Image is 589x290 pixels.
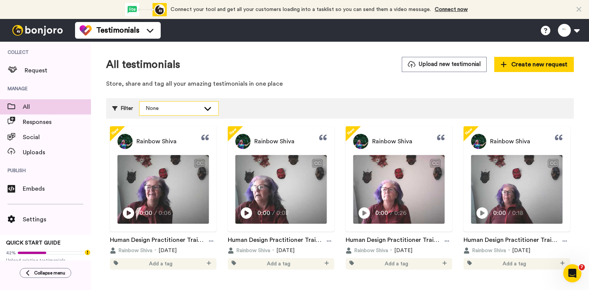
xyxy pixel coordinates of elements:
[106,80,574,88] p: Store, share and tag all your amazing testimonials in one place
[372,137,412,146] span: Rainbow Shiva
[490,137,530,146] span: Rainbow Shiva
[579,264,585,270] span: 7
[117,155,209,224] img: Video Thumbnail
[110,235,205,247] a: Human Design Practitioner Training
[118,247,152,254] span: Rainbow Shiva
[390,208,393,218] span: /
[117,134,133,149] img: Profile Picture
[375,208,388,218] span: 0:00
[96,25,139,36] span: Testimonials
[228,247,270,254] button: Rainbow Shiva
[512,208,525,218] span: 0:18
[254,137,294,146] span: Rainbow Shiva
[267,260,290,268] span: Add a tag
[471,155,562,224] img: Video Thumbnail
[20,268,71,278] button: Collapse menu
[346,235,441,247] a: Human Design Practitioner Training
[346,247,452,254] div: [DATE]
[345,125,357,137] span: New
[394,208,407,218] span: 0:26
[171,7,431,12] span: Connect your tool and get all your customers loading into a tasklist so you can send them a video...
[149,260,172,268] span: Add a tag
[136,137,177,146] span: Rainbow Shiva
[353,134,368,149] img: Profile Picture
[228,235,323,247] a: Human Design Practitioner Training
[109,125,121,137] span: New
[80,24,92,36] img: tm-color.svg
[112,101,133,116] div: Filter
[272,208,275,218] span: /
[23,215,91,224] span: Settings
[23,102,91,111] span: All
[139,208,153,218] span: 0:00
[23,148,91,157] span: Uploads
[471,134,486,149] img: Profile Picture
[257,208,271,218] span: 0:00
[146,105,200,112] div: None
[23,118,91,127] span: Responses
[494,57,574,72] button: Create new request
[493,208,506,218] span: 0:00
[354,247,388,254] span: Rainbow Shiva
[9,25,66,36] img: bj-logo-header-white.svg
[385,260,408,268] span: Add a tag
[508,208,511,218] span: /
[235,134,251,149] img: Profile Picture
[464,247,506,254] button: Rainbow Shiva
[235,155,327,224] img: Video Thumbnail
[23,133,91,142] span: Social
[563,264,581,282] iframe: Intercom live chat
[276,208,290,218] span: 0:02
[431,160,440,167] div: CC
[346,247,388,254] button: Rainbow Shiva
[158,208,172,218] span: 0:06
[25,66,91,75] span: Request
[402,57,487,72] button: Upload new testimonial
[435,7,468,12] a: Connect now
[106,59,180,71] h1: All testimonials
[548,160,558,167] div: CC
[228,247,334,254] div: [DATE]
[34,270,65,276] span: Collapse menu
[463,125,475,137] span: New
[464,235,559,247] a: Human Design Practitioner Training
[503,260,526,268] span: Add a tag
[23,184,91,193] span: Embeds
[6,257,85,263] span: Upload existing testimonials
[84,249,91,256] div: Tooltip anchor
[236,247,270,254] span: Rainbow Shiva
[472,247,506,254] span: Rainbow Shiva
[125,3,167,16] div: animation
[464,247,570,254] div: [DATE]
[313,160,322,167] div: CC
[353,155,445,224] img: Video Thumbnail
[154,208,157,218] span: /
[6,250,16,256] span: 42%
[501,60,567,69] span: Create new request
[227,125,239,137] span: New
[6,240,61,246] span: QUICK START GUIDE
[110,247,216,254] div: [DATE]
[195,160,204,167] div: CC
[110,247,152,254] button: Rainbow Shiva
